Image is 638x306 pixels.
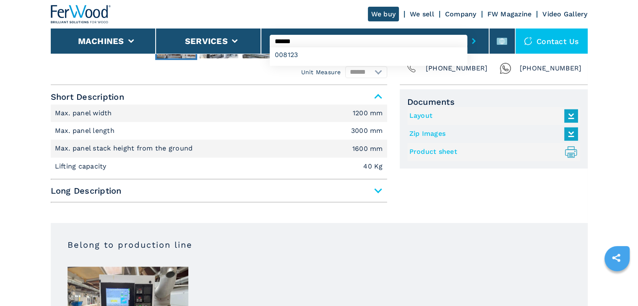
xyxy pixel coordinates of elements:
a: Layout [409,109,574,123]
img: Whatsapp [500,62,511,74]
em: 3000 mm [351,127,383,134]
span: Long Description [51,183,387,198]
img: Ferwood [51,5,111,23]
img: Phone [406,62,417,74]
span: [PHONE_NUMBER] [426,62,488,74]
em: 1600 mm [352,145,383,152]
h4: Belong to production line [68,240,193,250]
em: 1200 mm [353,110,383,117]
em: Unit Measure [301,68,341,76]
a: sharethis [606,247,627,268]
div: Short Description [51,104,387,176]
button: Machines [78,36,124,46]
iframe: Chat [602,268,632,300]
span: [PHONE_NUMBER] [520,62,582,74]
span: Short Description [51,89,387,104]
p: Max. panel stack height from the ground [55,144,195,153]
p: Lifting capacity [55,162,109,171]
button: submit-button [467,31,480,51]
p: Max. panel length [55,126,117,135]
div: Contact us [516,29,588,54]
a: FW Magazine [487,10,532,18]
p: Max. panel width [55,109,114,118]
a: We buy [368,7,399,21]
a: We sell [410,10,434,18]
a: Zip Images [409,127,574,141]
a: Video Gallery [542,10,587,18]
a: Product sheet [409,145,574,159]
div: 008123 [270,47,467,62]
em: 40 Kg [363,163,383,170]
a: Company [445,10,477,18]
img: Contact us [524,37,532,45]
button: Services [185,36,228,46]
span: Documents [407,97,580,107]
